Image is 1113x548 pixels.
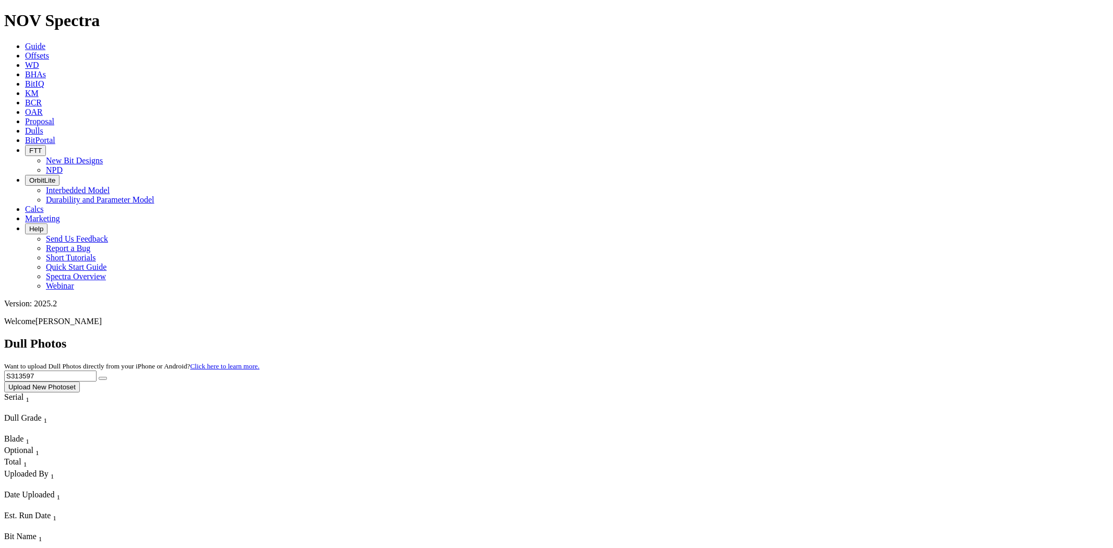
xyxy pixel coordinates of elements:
[39,535,42,543] sub: 1
[4,457,21,466] span: Total
[25,214,60,223] a: Marketing
[35,317,102,326] span: [PERSON_NAME]
[4,532,37,541] span: Bit Name
[26,434,29,443] span: Sort None
[4,425,77,434] div: Column Menu
[4,317,1109,326] p: Welcome
[25,98,42,107] a: BCR
[4,522,77,532] div: Column Menu
[29,225,43,233] span: Help
[46,263,106,271] a: Quick Start Guide
[4,413,77,434] div: Sort None
[4,511,51,520] span: Est. Run Date
[4,469,125,481] div: Uploaded By Sort None
[46,281,74,290] a: Webinar
[4,434,41,446] div: Blade Sort None
[35,446,39,455] span: Sort None
[4,490,54,499] span: Date Uploaded
[4,392,49,413] div: Sort None
[25,108,43,116] a: OAR
[25,126,43,135] a: Dulls
[25,136,55,145] a: BitPortal
[39,532,42,541] span: Sort None
[25,117,54,126] a: Proposal
[44,413,47,422] span: Sort None
[190,362,260,370] a: Click here to learn more.
[4,362,259,370] small: Want to upload Dull Photos directly from your iPhone or Android?
[25,79,44,88] a: BitIQ
[56,493,60,501] sub: 1
[56,490,60,499] span: Sort None
[46,234,108,243] a: Send Us Feedback
[4,11,1109,30] h1: NOV Spectra
[4,469,49,478] span: Uploaded By
[35,449,39,457] sub: 1
[44,416,47,424] sub: 1
[25,145,46,156] button: FTT
[25,51,49,60] a: Offsets
[26,437,29,445] sub: 1
[46,165,63,174] a: NPD
[53,511,56,520] span: Sort None
[4,413,77,425] div: Dull Grade Sort None
[4,434,41,446] div: Sort None
[4,392,49,404] div: Serial Sort None
[4,481,125,490] div: Column Menu
[4,502,82,511] div: Column Menu
[25,205,44,213] a: Calcs
[23,457,27,466] span: Sort None
[25,61,39,69] a: WD
[25,42,45,51] a: Guide
[51,472,54,480] sub: 1
[25,223,47,234] button: Help
[4,457,41,469] div: Total Sort None
[4,413,42,422] span: Dull Grade
[25,89,39,98] a: KM
[51,469,54,478] span: Sort None
[4,434,23,443] span: Blade
[23,461,27,469] sub: 1
[46,244,90,253] a: Report a Bug
[46,272,106,281] a: Spectra Overview
[25,70,46,79] a: BHAs
[4,511,77,532] div: Sort None
[4,532,125,543] div: Bit Name Sort None
[46,195,154,204] a: Durability and Parameter Model
[4,446,33,455] span: Optional
[46,253,96,262] a: Short Tutorials
[53,514,56,522] sub: 1
[4,337,1109,351] h2: Dull Photos
[4,392,23,401] span: Serial
[4,382,80,392] button: Upload New Photoset
[26,392,29,401] span: Sort None
[4,490,82,511] div: Sort None
[25,175,59,186] button: OrbitLite
[4,446,41,457] div: Sort None
[29,147,42,154] span: FTT
[46,186,110,195] a: Interbedded Model
[4,299,1109,308] div: Version: 2025.2
[29,176,55,184] span: OrbitLite
[4,457,41,469] div: Sort None
[4,469,125,490] div: Sort None
[4,446,41,457] div: Optional Sort None
[4,511,77,522] div: Est. Run Date Sort None
[4,404,49,413] div: Column Menu
[26,396,29,403] sub: 1
[46,156,103,165] a: New Bit Designs
[4,490,82,502] div: Date Uploaded Sort None
[4,371,97,382] input: Search Serial Number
